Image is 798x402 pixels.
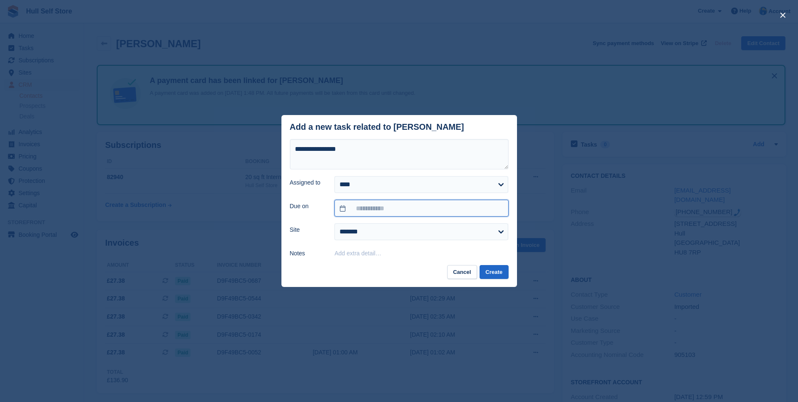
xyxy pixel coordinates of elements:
label: Due on [290,202,325,211]
div: Add a new task related to [PERSON_NAME] [290,122,464,132]
label: Notes [290,249,325,258]
button: Cancel [447,265,477,279]
button: Add extra detail… [334,250,381,257]
label: Site [290,225,325,234]
label: Assigned to [290,178,325,187]
button: Create [480,265,508,279]
button: close [776,8,790,22]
